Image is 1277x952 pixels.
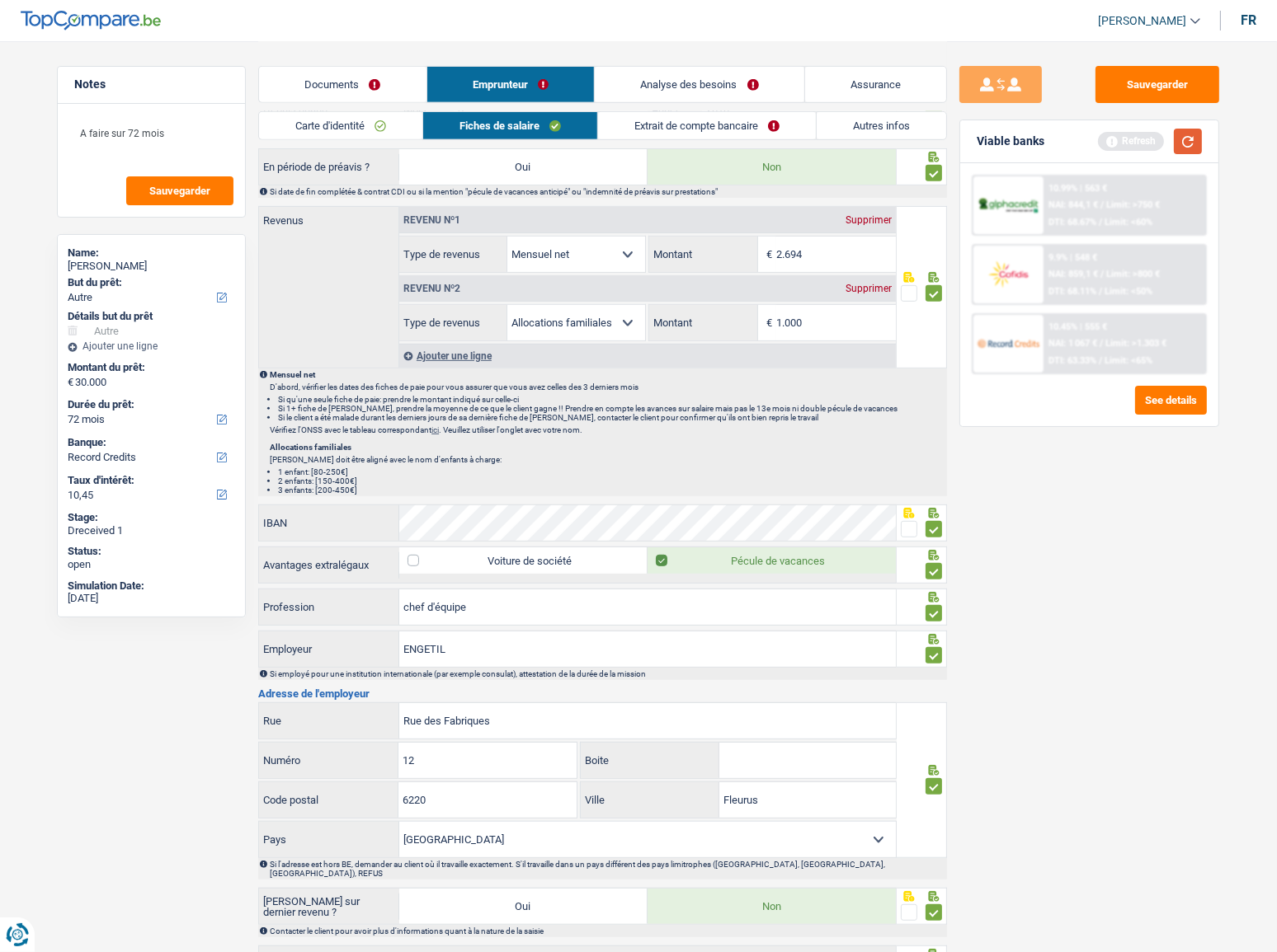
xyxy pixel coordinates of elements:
[68,260,235,273] div: [PERSON_NAME]
[841,284,896,293] div: Supprimer
[258,688,947,699] h3: Adresse de l'employeur
[595,67,804,102] a: Analyse des besoins
[259,822,399,857] label: Pays
[270,443,945,452] p: Allocations familiales
[649,305,757,340] label: Montant
[68,376,73,389] span: €
[1105,217,1152,227] span: Limit: <60%
[1048,355,1096,366] span: DTI: 63.33%
[259,207,398,226] label: Revenus
[259,67,426,102] a: Documents
[278,404,945,413] li: Si 1+ fiche de [PERSON_NAME], prendre la moyenne de ce que le client gagne !! Prendre en compte l...
[1106,199,1160,210] span: Limit: >750 €
[427,67,595,102] a: Emprunteur
[68,592,235,605] div: [DATE]
[1085,7,1200,35] a: [PERSON_NAME]
[805,67,947,102] a: Assurance
[270,860,945,878] div: Si l'adresse est hors BE, demander au client où il travaille exactement. S'il travaille dans un p...
[1098,132,1164,150] div: Refresh
[399,284,464,293] div: Revenu nº2
[259,703,399,739] label: Rue
[259,589,399,625] label: Profession
[1100,338,1103,349] span: /
[758,305,776,340] span: €
[68,511,235,524] div: Stage:
[1099,355,1102,366] span: /
[259,154,399,181] label: En période de préavis ?
[21,11,161,30] img: TopCompare Logo
[278,467,945,476] li: 1 enfant: [80-250€]
[1099,217,1102,227] span: /
[1106,269,1160,279] span: Limit: >800 €
[278,395,945,404] li: Si qu'une seule fiche de paie: prendre le montant indiqué sur celle-ci
[259,505,399,541] label: IBAN
[649,237,757,272] label: Montant
[581,743,719,778] label: Boite
[978,328,1039,359] img: Record Credits
[68,398,232,411] label: Durée du prêt:
[270,455,945,464] p: [PERSON_NAME] doit être aligné avec le nom d'enfants à charge:
[270,187,945,196] div: Si date de fin complétée & contrat CDI ou si la mention "pécule de vacances anticipé" ou "indemni...
[1098,14,1186,28] span: [PERSON_NAME]
[68,246,235,260] div: Name:
[399,889,648,924] label: Oui
[977,134,1044,148] div: Viable banks
[1105,338,1166,349] span: Limit: >1.303 €
[399,344,896,368] div: Ajouter une ligne
[598,112,816,139] a: Extrait de compte bancaire
[399,305,507,340] label: Type de revenus
[399,547,648,574] label: Voiture de société
[270,382,945,392] p: D'abord, vérifier les dates des fiches de paie pour vous assurer que vous avez celles des 3 derni...
[1105,286,1152,297] span: Limit: <50%
[68,579,235,593] div: Simulation Date:
[1096,66,1219,103] button: Sauvegarder
[1048,199,1098,210] span: NAI: 844,1 €
[423,112,597,139] a: Fiches de salaire
[68,361,232,374] label: Montant du prêt:
[1048,183,1107,194] div: 10.99% | 563 €
[278,413,945,422] li: Si le client a été malade durant les derniers jours de sa dernière fiche de [PERSON_NAME], contac...
[126,176,233,205] button: Sauvegarder
[259,743,398,778] label: Numéro
[758,237,776,272] span: €
[270,669,945,678] div: Si employé pour une institution internationale (par exemple consulat), attestation de la durée de...
[1048,269,1098,279] span: NAI: 859,1 €
[648,149,896,185] label: Non
[74,77,229,91] h5: Notes
[1241,12,1256,28] div: fr
[1048,252,1097,263] div: 9.9% | 548 €
[978,259,1039,289] img: Cofidis
[1100,269,1104,279] span: /
[68,558,235,571] div: open
[1100,199,1104,210] span: /
[1135,386,1207,415] button: See details
[68,340,235,352] div: Ajouter une ligne
[68,276,232,289] label: But du prêt:
[841,215,896,225] div: Supprimer
[581,782,719,818] label: Ville
[68,474,232,487] label: Taux d'intérêt:
[399,215,464,225] div: Revenu nº1
[259,782,398,818] label: Code postal
[1099,286,1102,297] span: /
[270,926,945,936] div: Contacter le client pour avoir plus d'informations quant à la nature de la saisie
[278,476,945,485] li: 2 enfants: [150-400€]
[149,185,210,196] span: Sauvegarder
[68,524,235,537] div: Dreceived 1
[399,237,507,272] label: Type de revenus
[68,545,235,558] div: Status:
[259,631,399,667] label: Employeur
[270,370,945,379] p: Mensuel net
[259,893,399,920] label: [PERSON_NAME] sur dernier revenu ?
[1105,355,1152,366] span: Limit: <65%
[259,552,399,579] label: Avantages extralégaux
[817,112,946,139] a: Autres infos
[431,425,439,434] a: ici
[648,547,896,574] label: Pécule de vacances
[1048,321,1107,332] div: 10.45% | 555 €
[648,889,896,924] label: Non
[278,485,945,495] li: 3 enfants: [200-450€]
[1048,338,1097,349] span: NAI: 1 067 €
[68,310,235,323] div: Détails but du prêt
[68,436,232,449] label: Banque:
